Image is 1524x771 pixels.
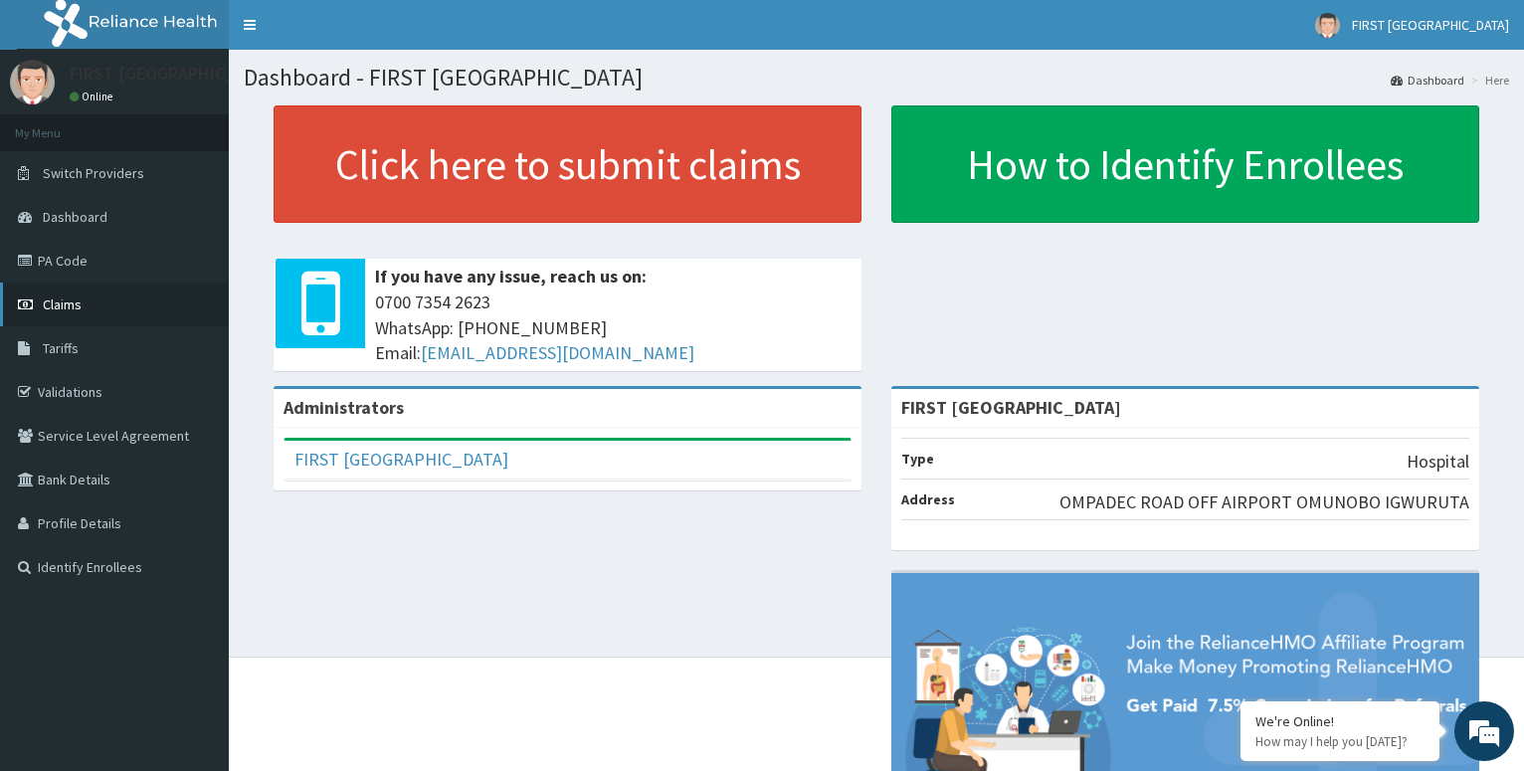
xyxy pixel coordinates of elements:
span: Claims [43,295,82,313]
h1: Dashboard - FIRST [GEOGRAPHIC_DATA] [244,65,1509,91]
span: Tariffs [43,339,79,357]
p: FIRST [GEOGRAPHIC_DATA] [70,65,283,83]
img: User Image [10,60,55,104]
b: Administrators [284,396,404,419]
b: Address [901,490,955,508]
b: Type [901,450,934,468]
a: Dashboard [1391,72,1464,89]
li: Here [1466,72,1509,89]
p: Hospital [1407,449,1469,475]
a: How to Identify Enrollees [891,105,1479,223]
span: FIRST [GEOGRAPHIC_DATA] [1352,16,1509,34]
a: Online [70,90,117,103]
a: Click here to submit claims [274,105,861,223]
span: Dashboard [43,208,107,226]
div: We're Online! [1255,712,1425,730]
img: User Image [1315,13,1340,38]
span: 0700 7354 2623 WhatsApp: [PHONE_NUMBER] Email: [375,289,852,366]
span: Switch Providers [43,164,144,182]
a: FIRST [GEOGRAPHIC_DATA] [294,448,508,471]
b: If you have any issue, reach us on: [375,265,647,288]
p: How may I help you today? [1255,733,1425,750]
strong: FIRST [GEOGRAPHIC_DATA] [901,396,1121,419]
a: [EMAIL_ADDRESS][DOMAIN_NAME] [421,341,694,364]
p: OMPADEC ROAD OFF AIRPORT OMUNOBO IGWURUTA [1059,489,1469,515]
